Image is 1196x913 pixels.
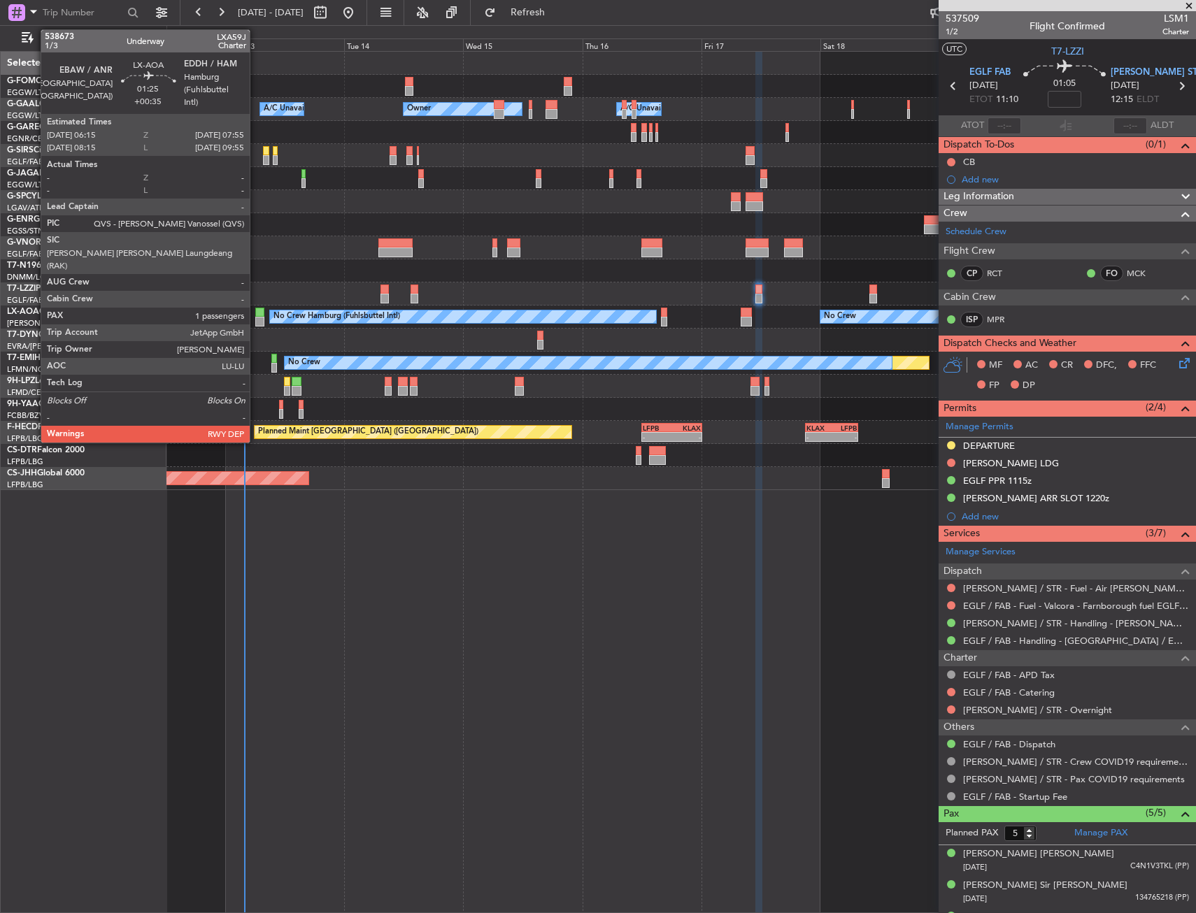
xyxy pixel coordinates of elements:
a: RCT [987,267,1018,280]
span: CR [1061,359,1073,373]
div: Add new [962,510,1189,522]
div: Thu 16 [583,38,702,51]
span: Charter [944,650,977,666]
span: DFC, [1096,359,1117,373]
div: Wed 15 [463,38,582,51]
a: [PERSON_NAME] / STR - Handling - [PERSON_NAME] AVIATION SERVICE [PERSON_NAME] [963,617,1189,629]
span: DP [1023,379,1035,393]
div: - [806,433,832,441]
a: F-HECDFalcon 7X [7,423,76,431]
span: Cabin Crew [944,289,996,305]
a: EGGW/LTN [7,110,49,121]
span: AC [1025,359,1038,373]
span: G-FOMO [7,77,43,85]
a: LFPB/LBG [7,433,43,444]
span: ATOT [961,119,984,133]
div: A/C Unavailable [264,99,322,120]
span: G-ENRG [7,215,40,224]
span: Pax [944,806,959,822]
button: UTC [942,43,967,55]
span: 12:15 [1111,93,1133,107]
a: EGLF / FAB - Catering [963,686,1055,698]
a: G-GARECessna Citation XLS+ [7,123,122,131]
span: FP [989,379,999,393]
span: [DATE] [1111,79,1139,93]
span: Refresh [499,8,557,17]
a: EGGW/LTN [7,180,49,190]
div: Fri 17 [702,38,820,51]
div: Planned Maint [GEOGRAPHIC_DATA] ([GEOGRAPHIC_DATA]) [258,422,478,443]
span: C4N1V3TKL (PP) [1130,861,1189,872]
span: Dispatch To-Dos [944,137,1014,153]
div: EGLF PPR 1115z [963,475,1032,487]
div: CB [963,156,975,168]
div: - [832,433,857,441]
div: Tue 14 [344,38,463,51]
div: ISP [960,312,983,327]
a: G-FOMOGlobal 6000 [7,77,90,85]
span: T7-LZZI [7,285,36,293]
a: Manage Permits [946,420,1013,434]
div: - [672,433,702,441]
a: T7-N1960Legacy 650 [7,261,91,270]
a: CS-DTRFalcon 2000 [7,446,85,454]
div: [DATE] [169,28,193,40]
div: [PERSON_NAME] [PERSON_NAME] [963,847,1114,861]
span: [DATE] [969,79,998,93]
span: Flight Crew [944,243,995,259]
div: A/C Unavailable [620,99,678,120]
a: EGLF/FAB [7,157,43,167]
a: T7-EMIHawker 900XP [7,354,92,362]
div: LFPB [643,424,672,432]
a: LFPB/LBG [7,480,43,490]
div: [PERSON_NAME] LDG [963,457,1059,469]
a: G-JAGAPhenom 300 [7,169,88,178]
span: Crew [944,206,967,222]
span: Others [944,719,974,735]
div: LFPB [832,424,857,432]
a: EGGW/LTN [7,87,49,98]
span: CS-DTR [7,446,37,454]
span: 9H-YAA [7,400,38,408]
a: G-SIRSCitation Excel [7,146,87,154]
a: G-VNORChallenger 650 [7,238,101,247]
a: EGLF / FAB - Handling - [GEOGRAPHIC_DATA] / EGLF / FAB [963,635,1189,647]
span: 537509 [946,11,979,26]
button: Only With Activity [15,27,152,50]
span: G-VNOR [7,238,41,247]
a: LFMD/CEQ [7,387,48,398]
span: T7-N1960 [7,261,46,270]
span: T7-DYN [7,331,38,339]
a: Manage Services [946,545,1016,559]
span: (0/1) [1146,137,1166,152]
a: G-SPCYLegacy 650 [7,192,82,201]
span: Permits [944,401,976,417]
input: Trip Number [43,2,123,23]
a: LFMN/NCE [7,364,48,375]
div: No Crew [824,306,856,327]
span: Leg Information [944,189,1014,205]
span: EGLF FAB [969,66,1011,80]
a: EVRA/[PERSON_NAME] [7,341,94,352]
span: Only With Activity [36,34,148,43]
span: ETOT [969,93,992,107]
div: Flight Confirmed [1030,19,1105,34]
span: Dispatch [944,563,982,580]
a: DNMM/LOS [7,272,50,282]
span: FFC [1140,359,1156,373]
a: EGLF / FAB - Dispatch [963,738,1055,750]
a: [PERSON_NAME] / STR - Pax COVID19 requirements [963,773,1185,785]
a: Schedule Crew [946,225,1006,239]
a: [PERSON_NAME] / STR - Fuel - Air [PERSON_NAME] / STR [963,582,1189,594]
span: G-JAGA [7,169,39,178]
span: [DATE] [963,893,987,904]
span: 134765218 (PP) [1135,892,1189,904]
div: Add new [962,173,1189,185]
span: (5/5) [1146,805,1166,820]
span: (3/7) [1146,526,1166,540]
span: CS-JHH [7,469,37,477]
span: G-GARE [7,123,39,131]
a: 9H-LPZLegacy 500 [7,377,80,385]
span: Charter [1162,26,1189,38]
a: LX-AOACitation Mustang [7,308,107,316]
